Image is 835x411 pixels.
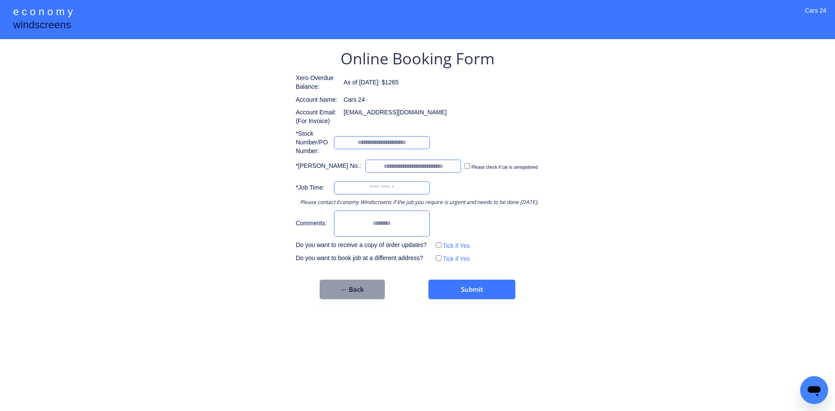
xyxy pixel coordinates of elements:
[296,74,339,91] div: Xero Overdue Balance:
[800,376,828,404] iframe: Button to launch messaging window
[296,162,361,170] div: *[PERSON_NAME] No.:
[296,241,430,250] div: Do you want to receive a copy of order updates?
[428,280,515,299] button: Submit
[296,184,330,192] div: *Job Time:
[296,96,339,104] div: Account Name:
[341,48,494,70] div: Online Booking Form
[13,17,71,34] div: windscreens
[344,78,399,87] div: As of [DATE]: $1265
[443,255,470,262] label: Tick if Yes
[344,96,376,104] div: Cars 24
[320,280,385,299] button: ← Back
[300,199,538,206] div: Please contact Economy Windscreens if the job you require is urgent and needs to be done [DATE].
[296,254,430,263] div: Do you want to book job at a different address?
[344,108,447,117] div: [EMAIL_ADDRESS][DOMAIN_NAME]
[296,108,339,125] div: Account Email: (For Invoice)
[296,219,330,228] div: Comments:
[296,130,330,155] div: *Stock Number/PO Number:
[805,7,826,26] div: Cars 24
[443,242,470,249] label: Tick if Yes
[471,165,538,170] label: Please check if car is unregistered
[13,4,73,21] div: e c o n o m y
